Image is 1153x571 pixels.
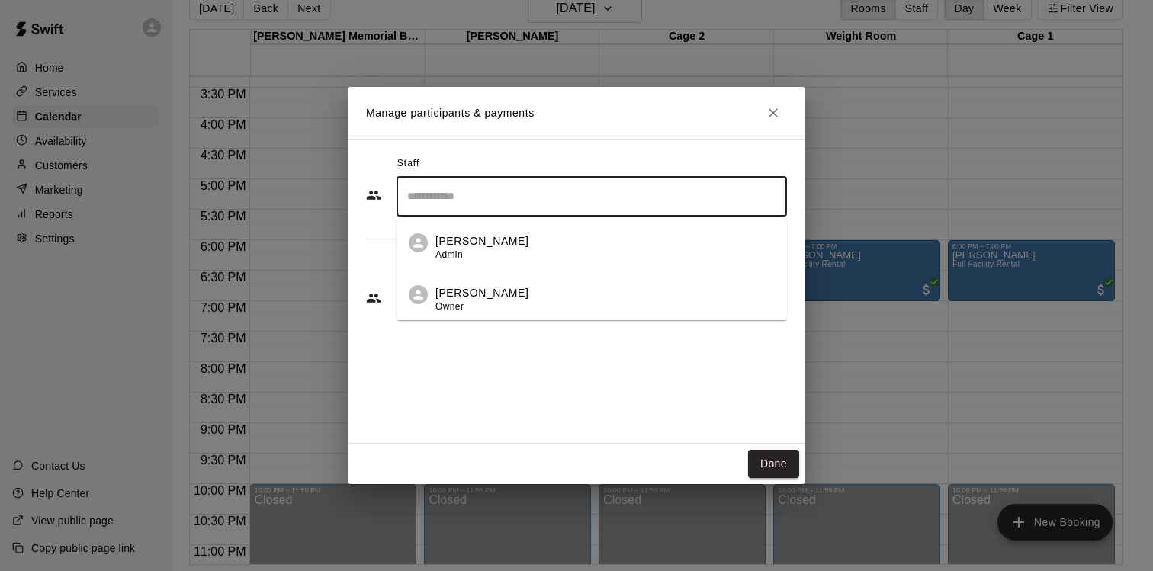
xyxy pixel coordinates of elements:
[409,233,428,252] div: Matt Hansen
[366,105,535,121] p: Manage participants & payments
[435,285,528,301] p: [PERSON_NAME]
[366,188,381,203] svg: Staff
[409,285,428,304] div: Kenneth Fox
[435,301,464,312] span: Owner
[435,249,463,260] span: Admin
[397,152,419,176] span: Staff
[397,176,787,217] div: Search staff
[435,233,528,249] p: [PERSON_NAME]
[748,450,799,478] button: Done
[760,99,787,127] button: Close
[366,290,381,306] svg: Customers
